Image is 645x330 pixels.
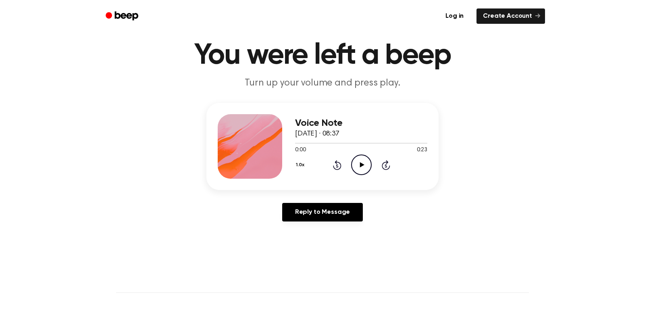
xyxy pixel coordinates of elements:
a: Log in [437,7,472,25]
span: [DATE] · 08:37 [295,130,339,138]
h1: You were left a beep [116,41,529,70]
p: Turn up your volume and press play. [168,77,477,90]
a: Beep [100,8,146,24]
a: Create Account [476,8,545,24]
h3: Voice Note [295,118,427,129]
span: 0:00 [295,146,306,155]
a: Reply to Message [282,203,363,221]
span: 0:23 [417,146,427,155]
button: 1.0x [295,158,307,172]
